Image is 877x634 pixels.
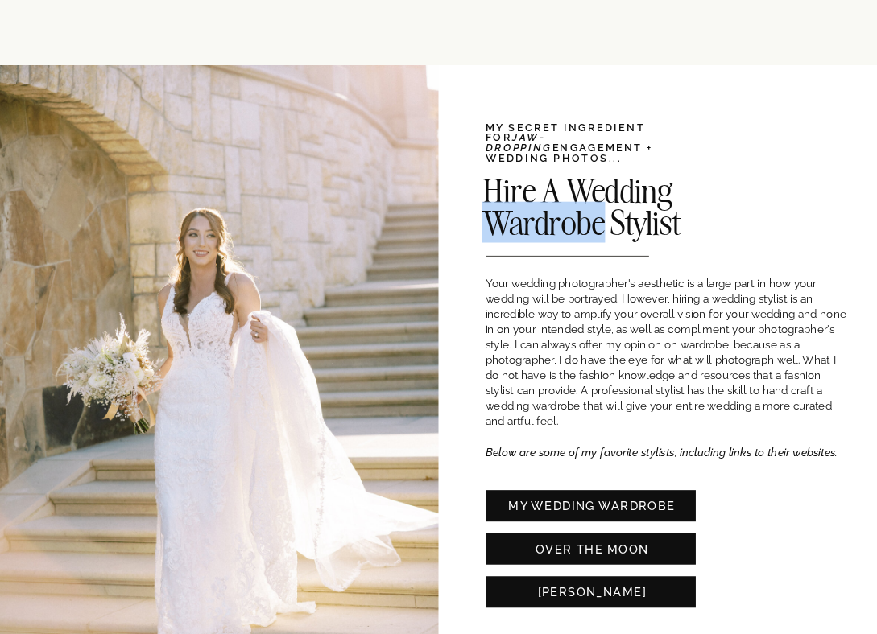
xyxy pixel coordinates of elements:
i: JAW-DROPPING [486,132,552,154]
h2: Hire A Wedding Wardrobe Stylist [482,175,778,214]
i: Below are some of my favorite stylists, including links to their websites. [486,446,838,459]
a: [PERSON_NAME] [498,584,686,599]
a: MY WEDDING WARDROBE [498,498,686,513]
h2: MY SECRET INGREDIENT FOR ENGAGEMENT + WEDDING PHOTOS... [486,122,687,159]
p: Your wedding photographer's aesthetic is a large part in how your wedding will be portrayed. Howe... [486,277,846,455]
a: over the moon [498,541,686,557]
